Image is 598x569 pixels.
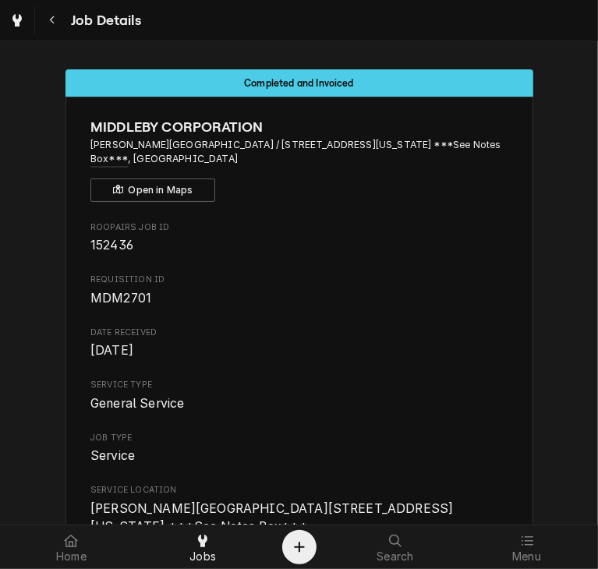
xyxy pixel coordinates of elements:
[66,10,141,31] span: Job Details
[90,236,508,255] span: Roopairs Job ID
[65,69,533,97] div: Status
[90,484,508,497] span: Service Location
[90,327,508,360] div: Date Received
[462,528,592,566] a: Menu
[90,221,508,234] span: Roopairs Job ID
[90,432,508,444] span: Job Type
[90,448,135,463] span: Service
[90,274,508,307] div: Requisition ID
[512,550,541,563] span: Menu
[90,327,508,339] span: Date Received
[90,394,508,413] span: Service Type
[90,341,508,360] span: Date Received
[282,530,317,564] button: Create Object
[90,178,215,202] button: Open in Maps
[90,432,508,465] div: Job Type
[90,289,508,308] span: Requisition ID
[6,528,136,566] a: Home
[90,379,508,412] div: Service Type
[90,500,508,555] span: Service Location
[377,550,413,563] span: Search
[90,291,151,306] span: MDM2701
[90,138,508,167] span: Address
[244,78,354,88] span: Completed and Invoiced
[38,6,66,34] button: Navigate back
[90,484,508,554] div: Service Location
[90,501,453,553] span: [PERSON_NAME][GEOGRAPHIC_DATA][STREET_ADDRESS][US_STATE] ***See Notes Box*** [GEOGRAPHIC_DATA]
[90,117,508,202] div: Client Information
[331,528,461,566] a: Search
[56,550,87,563] span: Home
[189,550,216,563] span: Jobs
[90,274,508,286] span: Requisition ID
[90,447,508,465] span: Job Type
[90,117,508,138] span: Name
[90,221,508,255] div: Roopairs Job ID
[138,528,268,566] a: Jobs
[90,343,133,358] span: [DATE]
[90,238,133,253] span: 152436
[90,379,508,391] span: Service Type
[90,396,184,411] span: General Service
[3,6,31,34] a: Go to Jobs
